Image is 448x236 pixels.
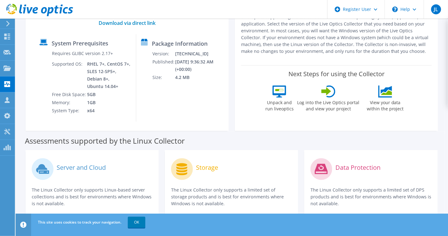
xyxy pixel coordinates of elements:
[175,58,226,73] td: [DATE] 9:36:32 AM (+00:00)
[241,14,432,55] p: Live Optics supports agentless collection of different operating systems, appliances, and applica...
[392,7,398,12] svg: \n
[57,164,106,171] label: Server and Cloud
[128,217,145,228] a: OK
[87,90,131,99] td: 5GB
[87,99,131,107] td: 1GB
[52,90,87,99] td: Free Disk Space:
[175,50,226,58] td: [TECHNICAL_ID]
[152,50,175,58] td: Version:
[288,70,385,78] label: Next Steps for using the Collector
[52,50,113,57] label: Requires GLIBC version 2.17+
[297,98,360,112] label: Log into the Live Optics portal and view your project
[171,187,292,207] p: The Linux Collector only supports a limited set of storage products and is best for environments ...
[265,98,294,112] label: Unpack and run liveoptics
[310,187,431,207] p: The Linux Collector only supports a limited set of DPS products and is best for environments wher...
[52,60,87,90] td: Supported OS:
[152,58,175,73] td: Published:
[175,73,226,81] td: 4.2 MB
[152,73,175,81] td: Size:
[87,107,131,115] td: x64
[38,220,121,225] span: This site uses cookies to track your navigation.
[431,4,441,14] span: JL
[32,187,152,207] p: The Linux Collector only supports Linux-based server collections and is best for environments whe...
[25,138,185,144] label: Assessments supported by the Linux Collector
[196,164,218,171] label: Storage
[99,20,156,26] a: Download via direct link
[87,60,131,90] td: RHEL 7+, CentOS 7+, SLES 12-SP5+, Debian 8+, Ubuntu 14.04+
[152,40,208,47] label: Package Information
[52,40,108,46] label: System Prerequisites
[52,99,87,107] td: Memory:
[52,107,87,115] td: System Type:
[363,98,408,112] label: View your data within the project
[335,164,380,171] label: Data Protection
